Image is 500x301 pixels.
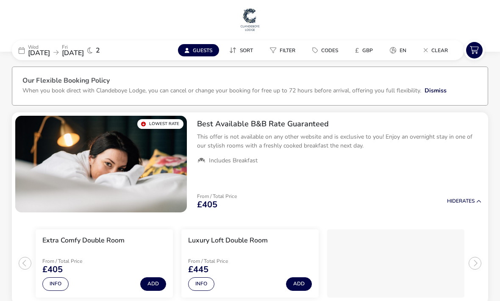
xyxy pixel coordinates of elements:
[348,44,380,56] button: £GBP
[197,132,481,150] p: This offer is not available on any other website and is exclusive to you! Enjoy an overnight stay...
[188,277,214,291] button: Info
[197,201,217,209] span: £405
[286,277,312,291] button: Add
[28,45,50,50] p: Wed
[425,86,447,95] button: Dismiss
[239,7,261,32] img: Main Website
[355,46,359,55] i: £
[188,259,248,264] p: From / Total Price
[431,47,448,54] span: Clear
[188,265,208,274] span: £445
[197,119,481,129] h2: Best Available B&B Rate Guaranteed
[62,48,84,58] span: [DATE]
[383,44,413,56] button: en
[15,116,187,212] swiper-slide: 1 / 1
[188,236,268,245] h3: Luxury Loft Double Room
[197,194,237,199] p: From / Total Price
[178,44,222,56] naf-pibe-menu-bar-item: Guests
[28,48,50,58] span: [DATE]
[348,44,383,56] naf-pibe-menu-bar-item: £GBP
[12,40,139,60] div: Wed[DATE]Fri[DATE]2
[362,47,373,54] span: GBP
[321,47,338,54] span: Codes
[178,44,219,56] button: Guests
[240,47,253,54] span: Sort
[400,47,406,54] span: en
[383,44,417,56] naf-pibe-menu-bar-item: en
[417,44,458,56] naf-pibe-menu-bar-item: Clear
[417,44,455,56] button: Clear
[22,77,478,86] h3: Our Flexible Booking Policy
[31,226,177,301] swiper-slide: 1 / 3
[190,112,488,172] div: Best Available B&B Rate GuaranteedThis offer is not available on any other website and is exclusi...
[323,226,469,301] swiper-slide: 3 / 3
[42,259,103,264] p: From / Total Price
[62,45,84,50] p: Fri
[42,277,69,291] button: Info
[96,47,100,54] span: 2
[137,119,183,129] div: Lowest Rate
[447,198,459,204] span: Hide
[447,198,481,204] button: HideRates
[177,226,323,301] swiper-slide: 2 / 3
[209,157,258,164] span: Includes Breakfast
[263,44,306,56] naf-pibe-menu-bar-item: Filter
[280,47,295,54] span: Filter
[263,44,302,56] button: Filter
[222,44,260,56] button: Sort
[222,44,263,56] naf-pibe-menu-bar-item: Sort
[306,44,345,56] button: Codes
[42,236,125,245] h3: Extra Comfy Double Room
[193,47,212,54] span: Guests
[306,44,348,56] naf-pibe-menu-bar-item: Codes
[22,86,421,95] p: When you book direct with Clandeboye Lodge, you can cancel or change your booking for free up to ...
[42,265,63,274] span: £405
[140,277,166,291] button: Add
